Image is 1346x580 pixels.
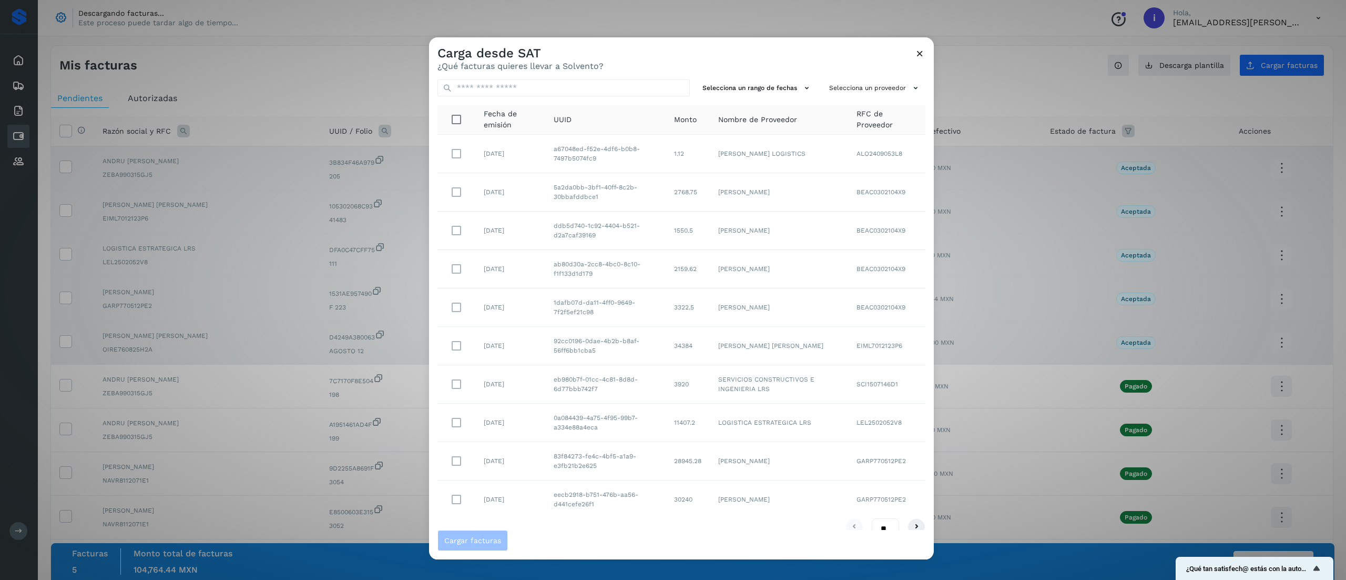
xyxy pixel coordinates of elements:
td: [DATE] [475,288,545,327]
td: 83f84273-fe4c-4bf5-a1a9-e3fb21b2e625 [545,442,666,481]
button: Selecciona un proveedor [825,79,925,97]
td: [DATE] [475,404,545,442]
td: [PERSON_NAME] [710,442,848,481]
td: GARP770512PE2 [848,442,925,481]
span: UUID [554,114,572,125]
td: 0a084439-4a75-4f95-99b7-a334e88a4eca [545,404,666,442]
span: RFC de Proveedor [856,108,917,131]
td: 28945.28 [666,442,710,481]
td: ddb5d740-1c92-4404-b521-d2a7caf39169 [545,212,666,250]
td: [PERSON_NAME] [710,288,848,327]
span: Nombre de Proveedor [718,114,797,125]
button: Cargar facturas [437,530,508,551]
td: [DATE] [475,365,545,404]
td: 1.12 [666,135,710,173]
td: SCI1507146D1 [848,365,925,404]
p: ¿Qué facturas quieres llevar a Solvento? [437,61,604,71]
td: [DATE] [475,327,545,365]
td: SERVICIOS CONSTRUCTIVOS E INGENIERIA LRS [710,365,848,404]
td: [PERSON_NAME] [710,250,848,288]
td: BEAC0302104X9 [848,288,925,327]
td: 1dafb07d-da11-4ff0-9649-7f2f5ef21c98 [545,288,666,327]
button: Mostrar encuesta - ¿Qué tan satisfech@ estás con la autorización de tus facturas? [1186,562,1323,575]
h3: Carga desde SAT [437,46,604,61]
td: [DATE] [475,481,545,518]
td: BEAC0302104X9 [848,250,925,288]
td: BEAC0302104X9 [848,212,925,250]
td: eecb2918-b751-476b-aa56-d441cefe26f1 [545,481,666,518]
td: 11407.2 [666,404,710,442]
td: [DATE] [475,135,545,173]
td: LOGISTICA ESTRATEGICA LRS [710,404,848,442]
td: [PERSON_NAME] LOGISTICS [710,135,848,173]
td: [DATE] [475,442,545,481]
td: [DATE] [475,212,545,250]
td: GARP770512PE2 [848,481,925,518]
td: [PERSON_NAME] [PERSON_NAME] [710,327,848,365]
td: eb980b7f-01cc-4c81-8d8d-6d77bbb742f7 [545,365,666,404]
td: 2768.75 [666,173,710,212]
td: 5a2da0bb-3bf1-40ff-8c2b-30bbafddbce1 [545,173,666,212]
td: [PERSON_NAME] [710,212,848,250]
td: [DATE] [475,250,545,288]
td: 3920 [666,365,710,404]
td: ALO2409053L8 [848,135,925,173]
td: [PERSON_NAME] [710,173,848,212]
td: BEAC0302104X9 [848,173,925,212]
td: a67048ed-f52e-4df6-b0b8-7497b5074fc9 [545,135,666,173]
td: 34384 [666,327,710,365]
td: 1550.5 [666,212,710,250]
td: LEL2502052V8 [848,404,925,442]
td: [DATE] [475,173,545,212]
span: Monto [674,114,697,125]
td: 2159.62 [666,250,710,288]
td: 30240 [666,481,710,518]
td: EIML7012123P6 [848,327,925,365]
span: Fecha de emisión [484,108,537,131]
span: Cargar facturas [444,537,501,544]
td: ab80d30a-2cc8-4bc0-8c10-f1f133d1d179 [545,250,666,288]
td: 3322.5 [666,288,710,327]
td: [PERSON_NAME] [710,481,848,518]
span: ¿Qué tan satisfech@ estás con la autorización de tus facturas? [1186,565,1310,573]
button: Selecciona un rango de fechas [698,79,817,97]
td: 92cc0196-0dae-4b2b-b8af-56ff6bb1cba5 [545,327,666,365]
